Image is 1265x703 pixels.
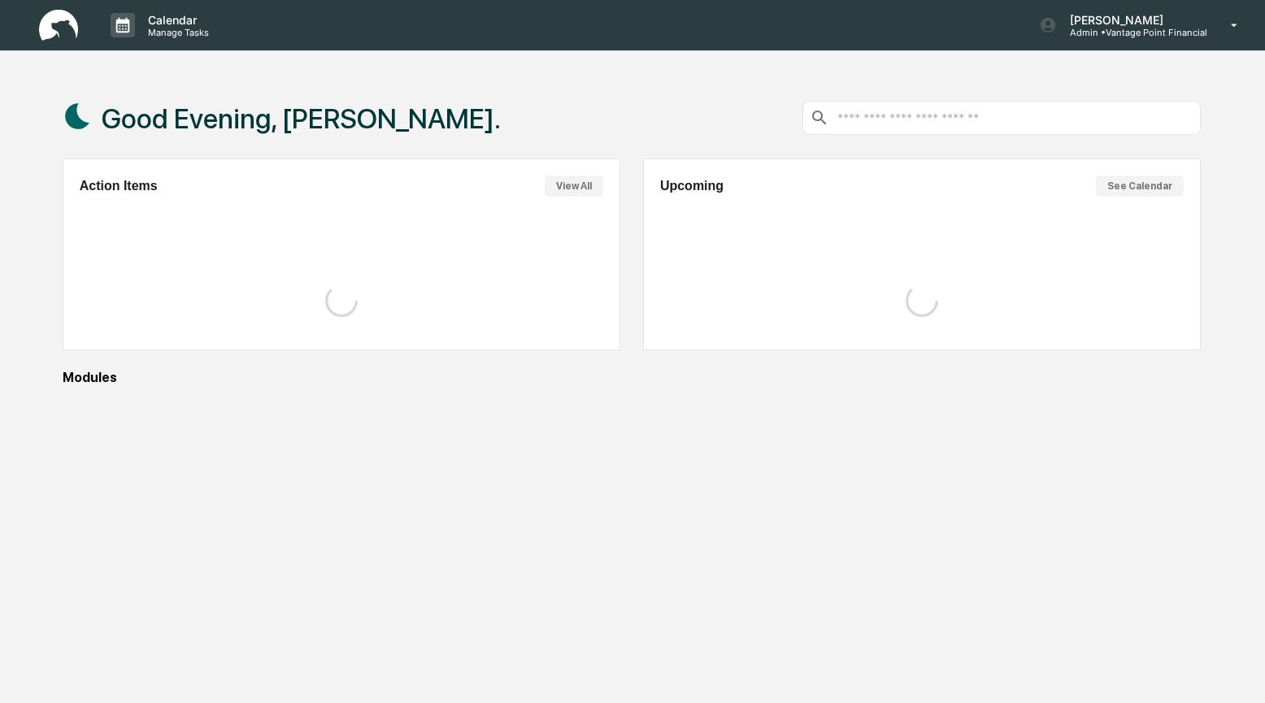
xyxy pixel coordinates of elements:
[545,176,603,197] button: View All
[1096,176,1184,197] button: See Calendar
[1057,27,1207,38] p: Admin • Vantage Point Financial
[39,10,78,41] img: logo
[135,13,217,27] p: Calendar
[80,179,158,193] h2: Action Items
[1057,13,1207,27] p: [PERSON_NAME]
[102,102,501,135] h1: Good Evening, [PERSON_NAME].
[63,370,1201,385] div: Modules
[135,27,217,38] p: Manage Tasks
[660,179,724,193] h2: Upcoming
